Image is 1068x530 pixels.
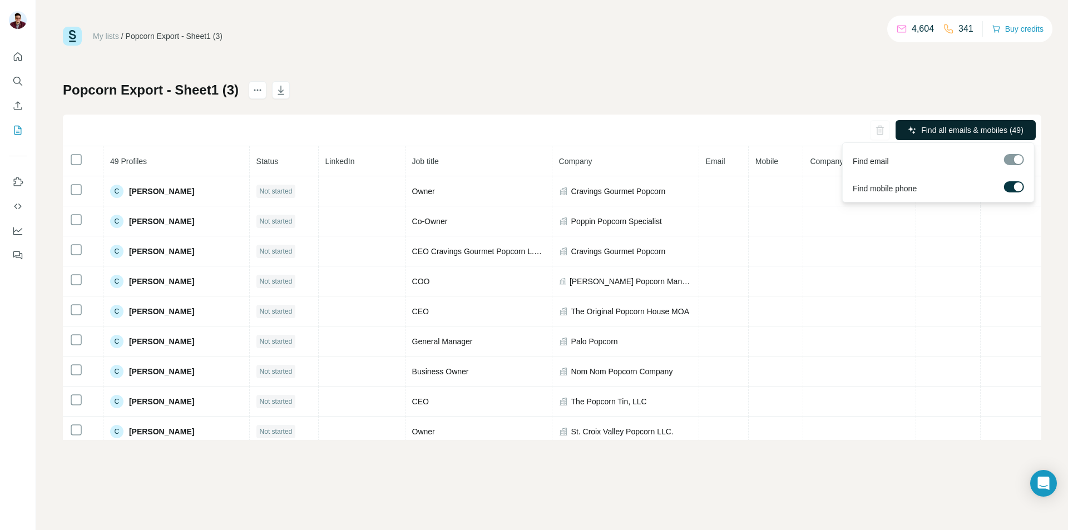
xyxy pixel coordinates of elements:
[126,31,222,42] div: Popcorn Export - Sheet1 (3)
[110,157,147,166] span: 49 Profiles
[256,157,279,166] span: Status
[9,245,27,265] button: Feedback
[110,305,123,318] div: C
[571,306,689,317] span: The Original Popcorn House MOA
[9,120,27,140] button: My lists
[9,172,27,192] button: Use Surfe on LinkedIn
[571,186,666,197] span: Cravings Gourmet Popcorn
[755,157,778,166] span: Mobile
[571,336,618,347] span: Palo Popcorn
[110,215,123,228] div: C
[260,246,293,256] span: Not started
[9,196,27,216] button: Use Surfe API
[129,216,194,227] span: [PERSON_NAME]
[129,336,194,347] span: [PERSON_NAME]
[129,306,194,317] span: [PERSON_NAME]
[129,276,194,287] span: [PERSON_NAME]
[260,336,293,346] span: Not started
[706,157,725,166] span: Email
[9,11,27,29] img: Avatar
[260,427,293,437] span: Not started
[412,277,430,286] span: COO
[571,216,662,227] span: Poppin Popcorn Specialist
[9,221,27,241] button: Dashboard
[129,426,194,437] span: [PERSON_NAME]
[260,276,293,286] span: Not started
[412,217,448,226] span: Co-Owner
[412,427,435,436] span: Owner
[110,245,123,258] div: C
[110,395,123,408] div: C
[958,22,973,36] p: 341
[129,366,194,377] span: [PERSON_NAME]
[9,47,27,67] button: Quick start
[412,397,429,406] span: CEO
[571,396,647,407] span: The Popcorn Tin, LLC
[260,366,293,377] span: Not started
[853,156,889,167] span: Find email
[571,426,674,437] span: St. Croix Valley Popcorn LLC.
[9,71,27,91] button: Search
[1030,470,1057,497] div: Open Intercom Messenger
[896,120,1036,140] button: Find all emails & mobiles (49)
[110,335,123,348] div: C
[129,396,194,407] span: [PERSON_NAME]
[412,187,435,196] span: Owner
[110,365,123,378] div: C
[129,186,194,197] span: [PERSON_NAME]
[921,125,1023,136] span: Find all emails & mobiles (49)
[110,425,123,438] div: C
[110,185,123,198] div: C
[260,306,293,316] span: Not started
[559,157,592,166] span: Company
[129,246,194,257] span: [PERSON_NAME]
[912,22,934,36] p: 4,604
[9,96,27,116] button: Enrich CSV
[412,367,469,376] span: Business Owner
[325,157,355,166] span: LinkedIn
[853,183,917,194] span: Find mobile phone
[260,216,293,226] span: Not started
[412,157,439,166] span: Job title
[260,186,293,196] span: Not started
[93,32,119,41] a: My lists
[570,276,692,287] span: [PERSON_NAME] Popcorn Manufacturing
[121,31,123,42] li: /
[63,27,82,46] img: Surfe Logo
[249,81,266,99] button: actions
[110,275,123,288] div: C
[412,247,548,256] span: CEO Cravings Gourmet Popcorn L.L.C.
[260,397,293,407] span: Not started
[571,246,666,257] span: Cravings Gourmet Popcorn
[992,21,1044,37] button: Buy credits
[63,81,239,99] h1: Popcorn Export - Sheet1 (3)
[810,157,872,166] span: Company website
[571,366,673,377] span: Nom Nom Popcorn Company
[412,307,429,316] span: CEO
[412,337,473,346] span: General Manager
